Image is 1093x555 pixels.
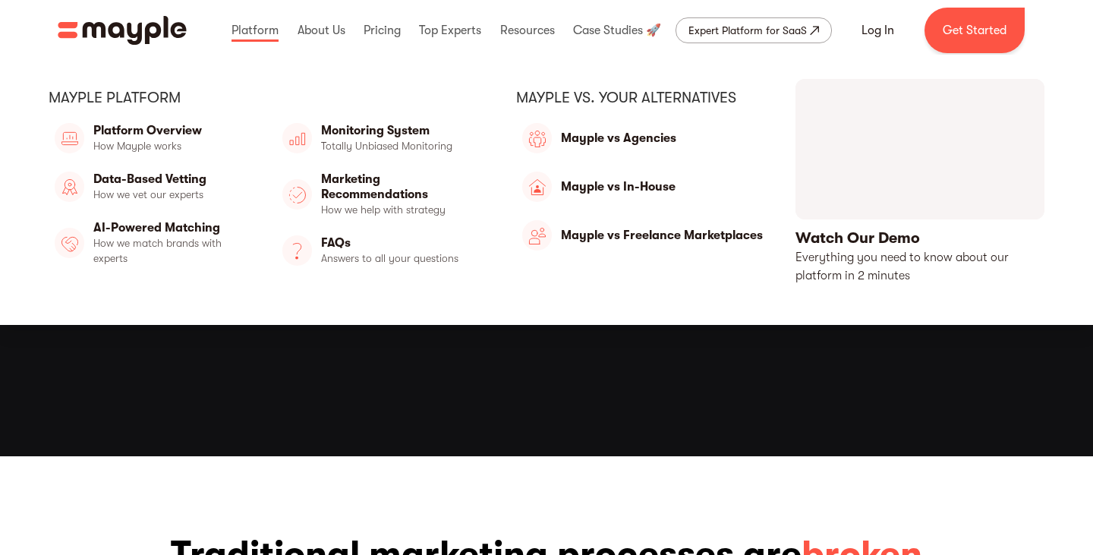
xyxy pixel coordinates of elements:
div: Mayple vs. Your Alternatives [516,88,766,108]
div: Mayple platform [49,88,486,108]
div: Resources [496,6,559,55]
div: Pricing [360,6,405,55]
div: Top Experts [415,6,485,55]
a: Get Started [924,8,1025,53]
div: Platform [228,6,282,55]
div: Expert Platform for SaaS [688,21,807,39]
a: open lightbox [795,79,1044,285]
a: home [58,16,187,45]
img: Mayple logo [58,16,187,45]
a: Expert Platform for SaaS [676,17,832,43]
div: About Us [294,6,349,55]
a: Log In [843,12,912,49]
